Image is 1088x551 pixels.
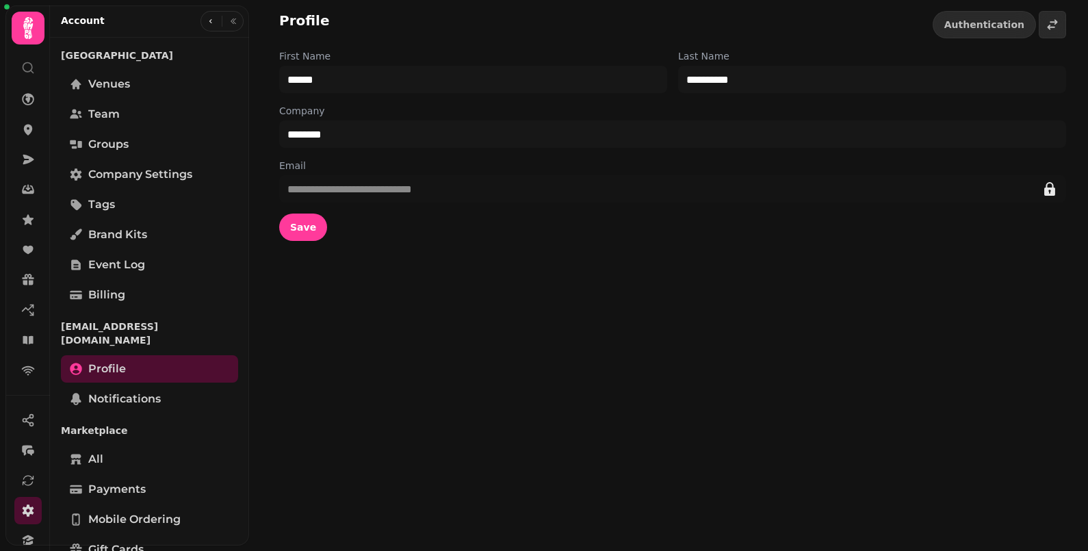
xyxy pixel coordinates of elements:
[279,49,667,63] label: First Name
[279,214,327,241] button: Save
[88,511,181,528] span: Mobile ordering
[279,159,1066,172] label: Email
[290,222,316,232] span: Save
[88,106,120,123] span: Team
[61,14,105,27] h2: Account
[61,385,238,413] a: Notifications
[88,361,126,377] span: Profile
[61,281,238,309] a: Billing
[61,314,238,353] p: [EMAIL_ADDRESS][DOMAIN_NAME]
[88,76,130,92] span: Venues
[88,166,192,183] span: Company settings
[933,11,1036,38] button: Authentication
[88,451,103,467] span: All
[61,418,238,443] p: Marketplace
[61,101,238,128] a: Team
[944,20,1024,29] span: Authentication
[61,221,238,248] a: Brand Kits
[88,196,115,213] span: Tags
[678,49,1066,63] label: Last Name
[61,131,238,158] a: Groups
[88,481,146,498] span: Payments
[61,161,238,188] a: Company settings
[61,191,238,218] a: Tags
[61,446,238,473] a: All
[279,11,330,30] h2: Profile
[61,251,238,279] a: Event log
[61,506,238,533] a: Mobile ordering
[61,476,238,503] a: Payments
[1036,175,1063,203] button: edit
[88,391,161,407] span: Notifications
[61,355,238,383] a: Profile
[88,227,147,243] span: Brand Kits
[279,104,1066,118] label: Company
[88,257,145,273] span: Event log
[88,136,129,153] span: Groups
[88,287,125,303] span: Billing
[61,43,238,68] p: [GEOGRAPHIC_DATA]
[61,71,238,98] a: Venues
